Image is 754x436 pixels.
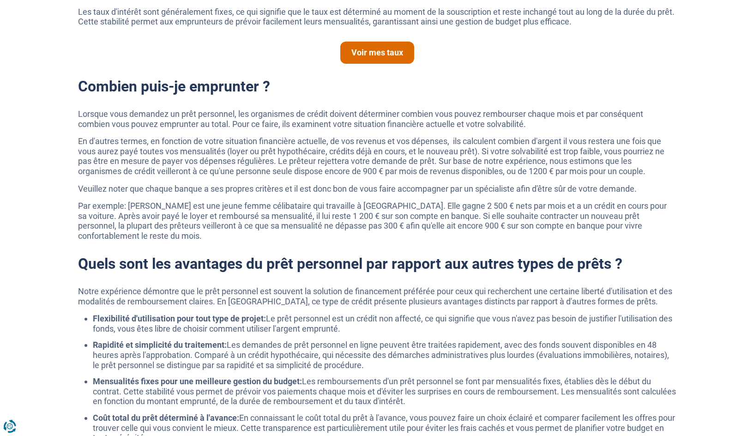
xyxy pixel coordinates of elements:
[93,340,676,370] li: Les demandes de prêt personnel en ligne peuvent être traitées rapidement, avec des fonds souvent ...
[78,255,676,272] h2: Quels sont les avantages du prêt personnel par rapport aux autres types de prêts ?
[78,201,676,241] p: Par exemple: [PERSON_NAME] est une jeune femme célibataire qui travaille à [GEOGRAPHIC_DATA]. Ell...
[78,109,676,129] p: Lorsque vous demandez un prêt personnel, les organismes de crédit doivent déterminer combien vous...
[93,314,676,333] li: Le prêt personnel est un crédit non affecté, ce qui signifie que vous n'avez pas besoin de justif...
[93,413,239,423] strong: Coût total du prêt déterminé à l'avance:
[78,136,676,176] p: En d'autres termes, en fonction de votre situation financière actuelle, de vos revenus et vos dép...
[78,78,676,95] h2: Combien puis-je emprunter ?
[93,314,266,323] strong: Flexibilité d'utilisation pour tout type de projet:
[340,42,414,64] a: Voir mes taux
[93,376,676,406] li: Les remboursements d'un prêt personnel se font par mensualités fixes, établies dès le début du co...
[93,376,302,386] strong: Mensualités fixes pour une meilleure gestion du budget:
[78,7,676,27] p: Les taux d'intérêt sont généralement fixes, ce qui signifie que le taux est déterminé au moment d...
[78,184,676,194] p: Veuillez noter que chaque banque a ses propres critères et il est donc bon de vous faire accompag...
[93,340,227,350] strong: Rapidité et simplicité du traitement:
[78,286,676,306] p: Notre expérience démontre que le prêt personnel est souvent la solution de financement préférée p...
